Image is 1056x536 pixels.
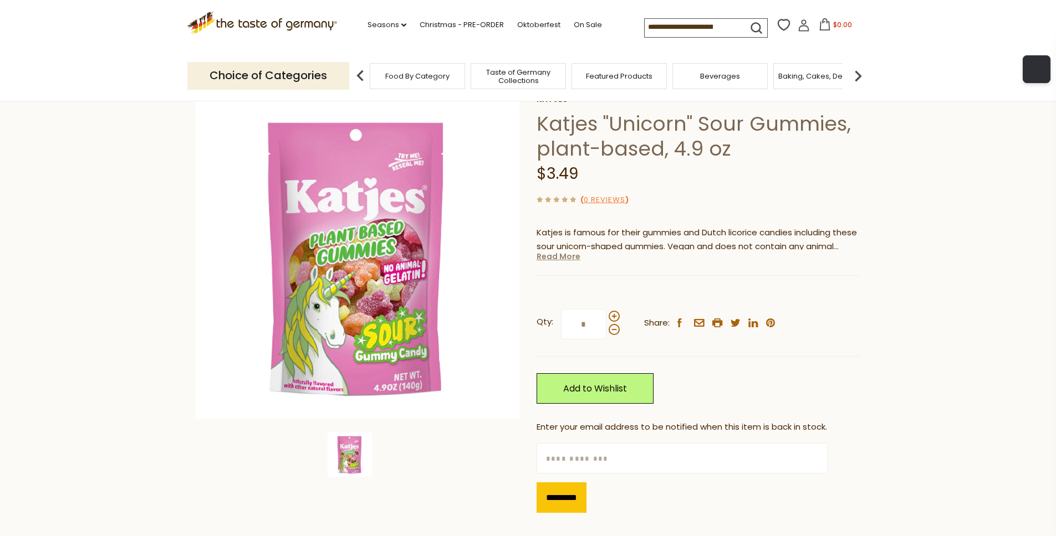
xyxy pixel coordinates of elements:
[847,65,869,87] img: next arrow
[537,315,553,329] strong: Qty:
[368,19,406,31] a: Seasons
[537,373,654,404] a: Add to Wishlist
[385,72,450,80] a: Food By Category
[812,18,859,35] button: $0.00
[537,111,861,161] h1: Katjes "Unicorn" Sour Gummies, plant-based, 4.9 oz
[349,65,371,87] img: previous arrow
[833,20,852,29] span: $0.00
[584,194,625,206] a: 0 Reviews
[187,62,349,89] p: Choice of Categories
[561,309,606,339] input: Qty:
[517,19,560,31] a: Oktoberfest
[580,194,629,205] span: ( )
[778,72,864,80] a: Baking, Cakes, Desserts
[586,72,652,80] a: Featured Products
[574,19,602,31] a: On Sale
[537,226,861,254] p: Katjes is famous for their gummies and Dutch licorice candies including these sour unicorn-shaped...
[537,251,580,262] a: Read More
[196,95,520,419] img: Katjes Unicorn
[537,420,861,434] div: Enter your email address to be notified when this item is back in stock.
[700,72,740,80] a: Beverages
[537,95,861,104] a: Katjes
[420,19,504,31] a: Christmas - PRE-ORDER
[537,163,578,184] span: $3.49
[328,432,372,477] img: Katjes Unicorn
[474,68,563,85] a: Taste of Germany Collections
[644,316,670,330] span: Share:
